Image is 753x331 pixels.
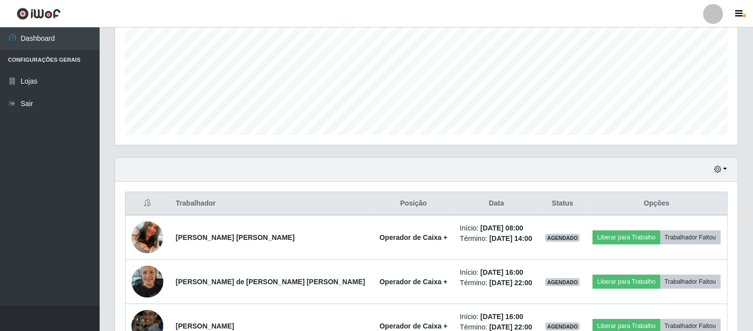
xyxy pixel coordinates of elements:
th: Posição [373,192,454,216]
strong: Operador de Caixa + [379,322,448,330]
li: Término: [460,233,533,244]
time: [DATE] 14:00 [490,234,532,242]
th: Status [539,192,586,216]
img: 1704989686512.jpeg [131,209,163,266]
strong: [PERSON_NAME] [176,322,234,330]
li: Início: [460,223,533,233]
time: [DATE] 08:00 [481,224,523,232]
button: Trabalhador Faltou [660,275,721,289]
li: Início: [460,312,533,322]
li: Término: [460,278,533,288]
time: [DATE] 16:00 [481,268,523,276]
button: Liberar para Trabalho [593,230,660,244]
strong: Operador de Caixa + [379,233,448,241]
span: AGENDADO [545,278,580,286]
button: Trabalhador Faltou [660,230,721,244]
time: [DATE] 22:00 [490,323,532,331]
time: [DATE] 22:00 [490,279,532,287]
th: Opções [586,192,728,216]
time: [DATE] 16:00 [481,313,523,321]
span: AGENDADO [545,323,580,331]
li: Início: [460,267,533,278]
img: CoreUI Logo [16,7,61,20]
th: Data [454,192,539,216]
span: AGENDADO [545,234,580,242]
th: Trabalhador [170,192,373,216]
strong: [PERSON_NAME] [PERSON_NAME] [176,233,295,241]
button: Liberar para Trabalho [593,275,660,289]
strong: [PERSON_NAME] de [PERSON_NAME] [PERSON_NAME] [176,278,365,286]
strong: Operador de Caixa + [379,278,448,286]
img: 1725909093018.jpeg [131,260,163,303]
